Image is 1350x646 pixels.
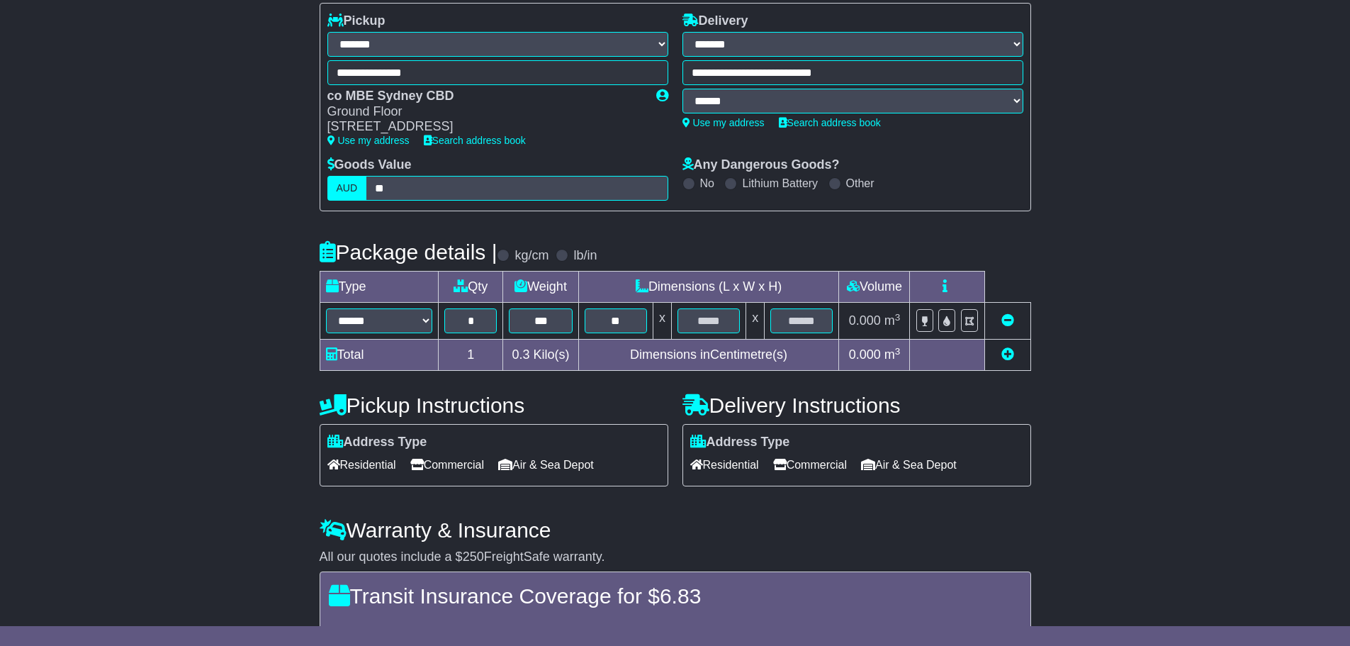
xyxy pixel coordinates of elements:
label: No [700,177,714,190]
div: Ground Floor [327,104,642,120]
label: Delivery [682,13,748,29]
span: Air & Sea Depot [498,454,594,476]
label: Address Type [327,435,427,450]
span: Commercial [410,454,484,476]
a: Search address book [779,117,881,128]
label: Other [846,177,874,190]
h4: Package details | [320,240,497,264]
sup: 3 [895,312,901,323]
h4: Warranty & Insurance [320,518,1031,542]
td: x [746,303,765,340]
td: Dimensions (L x W x H) [578,272,839,303]
div: All our quotes include a $ FreightSafe warranty. [320,550,1031,565]
span: 250 [463,550,484,564]
div: co MBE Sydney CBD [327,89,642,104]
label: Lithium Battery [742,177,818,190]
a: Remove this item [1001,313,1014,328]
h4: Pickup Instructions [320,394,668,417]
span: 0.000 [849,347,881,362]
a: Use my address [327,135,410,146]
h4: Transit Insurance Coverage for $ [329,584,1022,608]
h4: Delivery Instructions [682,394,1031,417]
span: Commercial [773,454,847,476]
label: lb/in [573,248,597,264]
span: 0.000 [849,313,881,328]
span: Residential [327,454,396,476]
span: m [884,313,901,328]
label: Goods Value [327,157,412,173]
td: Total [320,340,439,371]
a: Add new item [1001,347,1014,362]
label: kg/cm [514,248,549,264]
span: Residential [690,454,759,476]
span: Air & Sea Depot [861,454,957,476]
label: Address Type [690,435,790,450]
label: AUD [327,176,367,201]
td: Type [320,272,439,303]
td: Weight [503,272,578,303]
td: Kilo(s) [503,340,578,371]
a: Search address book [424,135,526,146]
span: m [884,347,901,362]
span: 6.83 [660,584,701,608]
sup: 3 [895,346,901,357]
label: Any Dangerous Goods? [682,157,840,173]
td: x [653,303,671,340]
a: Use my address [682,117,765,128]
td: Qty [439,272,503,303]
td: Dimensions in Centimetre(s) [578,340,839,371]
div: [STREET_ADDRESS] [327,119,642,135]
span: 0.3 [512,347,530,362]
td: 1 [439,340,503,371]
td: Volume [839,272,910,303]
label: Pickup [327,13,386,29]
